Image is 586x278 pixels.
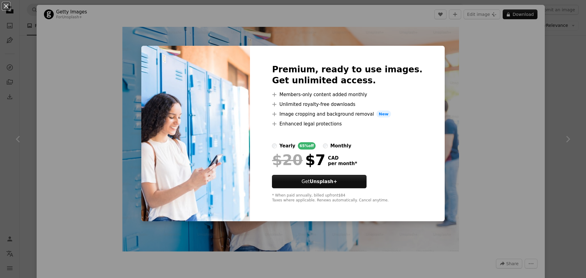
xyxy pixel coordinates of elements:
input: yearly65%off [272,143,277,148]
li: Unlimited royalty-free downloads [272,101,422,108]
div: $7 [272,152,325,168]
li: Image cropping and background removal [272,110,422,118]
span: $20 [272,152,302,168]
div: 65% off [298,142,316,150]
div: monthly [330,142,351,150]
li: Enhanced legal protections [272,120,422,128]
span: New [376,110,391,118]
li: Members-only content added monthly [272,91,422,98]
span: per month * [328,161,357,166]
h2: Premium, ready to use images. Get unlimited access. [272,64,422,86]
input: monthly [323,143,328,148]
div: * When paid annually, billed upfront $84 Taxes where applicable. Renews automatically. Cancel any... [272,193,422,203]
span: CAD [328,155,357,161]
div: yearly [279,142,295,150]
strong: Unsplash+ [310,179,337,184]
img: premium_photo-1682089332619-c30a00ad8288 [141,46,250,222]
button: GetUnsplash+ [272,175,367,188]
